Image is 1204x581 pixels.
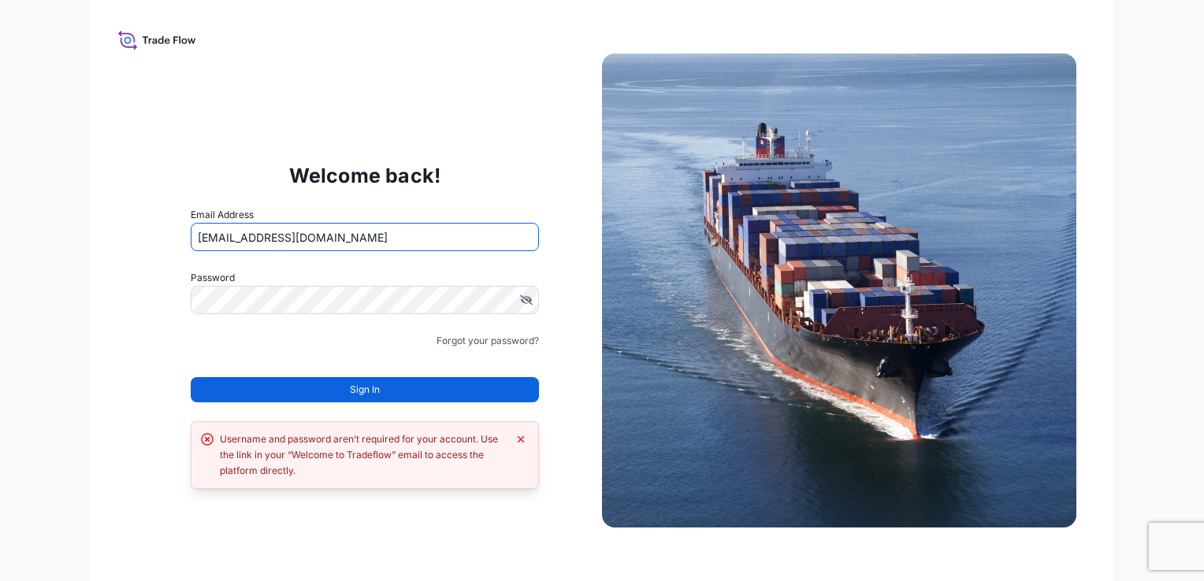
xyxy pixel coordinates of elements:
label: Email Address [191,207,254,223]
a: Forgot your password? [437,333,539,349]
input: example@gmail.com [191,223,539,251]
p: Welcome back! [289,163,441,188]
button: Dismiss error [513,431,529,447]
div: Username and password aren’t required for your account. Use the link in your “Welcome to Tradeflo... [220,431,507,479]
label: Password [191,270,539,286]
span: Sign In [350,382,380,398]
button: Sign In [191,377,539,402]
img: Ship illustration [602,54,1076,527]
button: Hide password [520,294,533,306]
